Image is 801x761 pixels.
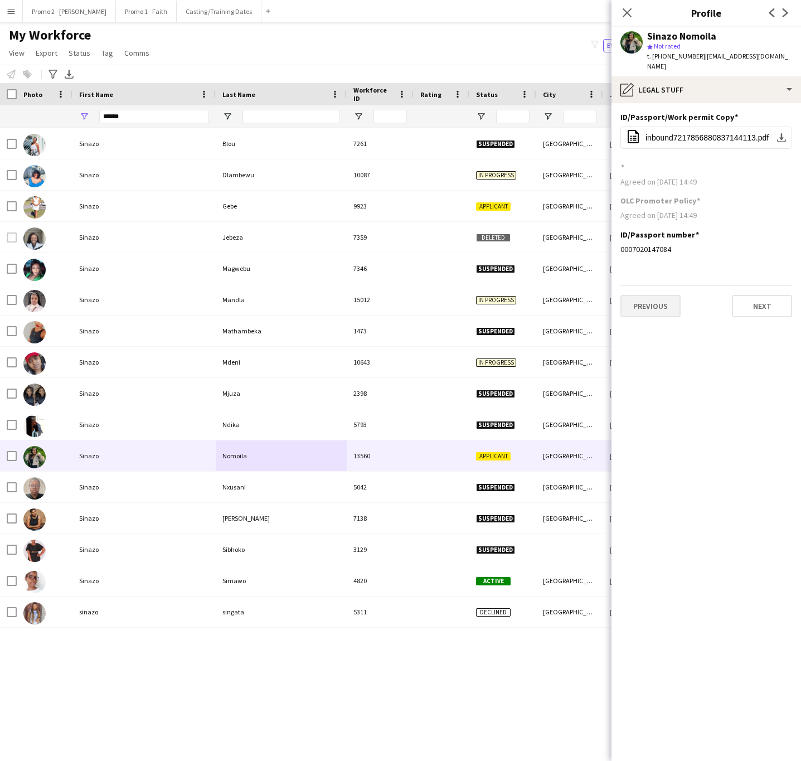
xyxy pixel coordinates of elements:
[610,112,620,122] button: Open Filter Menu
[72,503,216,534] div: Sinazo
[603,378,670,409] div: [DATE]
[9,27,91,43] span: My Workforce
[72,191,216,221] div: Sinazo
[216,409,347,440] div: Ndika
[603,534,670,565] div: [DATE]
[72,534,216,565] div: Sinazo
[46,67,60,81] app-action-btn: Advanced filters
[347,378,414,409] div: 2398
[603,503,670,534] div: [DATE]
[543,112,553,122] button: Open Filter Menu
[216,128,347,159] div: Blou
[216,316,347,346] div: Mathambeka
[476,608,511,617] span: Declined
[536,409,603,440] div: [GEOGRAPHIC_DATA]
[536,284,603,315] div: [GEOGRAPHIC_DATA]
[476,577,511,585] span: Active
[603,409,670,440] div: [DATE]
[216,565,347,596] div: Simawo
[536,128,603,159] div: [GEOGRAPHIC_DATA]
[216,503,347,534] div: [PERSON_NAME]
[23,165,46,187] img: Sinazo Dlambewu
[347,222,414,253] div: 7359
[62,67,76,81] app-action-btn: Export XLSX
[72,409,216,440] div: Sinazo
[476,358,516,367] span: In progress
[216,440,347,471] div: Nomoila
[347,347,414,377] div: 10643
[476,327,515,336] span: Suspended
[347,128,414,159] div: 7261
[120,46,154,60] a: Comms
[216,378,347,409] div: Mjuza
[536,472,603,502] div: [GEOGRAPHIC_DATA]
[603,128,670,159] div: [DATE]
[373,110,407,123] input: Workforce ID Filter Input
[72,253,216,284] div: Sinazo
[23,352,46,375] img: Sinazo Mdeni
[72,378,216,409] div: Sinazo
[72,316,216,346] div: Sinazo
[23,196,46,219] img: Sinazo Gebe
[536,503,603,534] div: [GEOGRAPHIC_DATA]
[216,284,347,315] div: Mandla
[353,112,363,122] button: Open Filter Menu
[476,202,511,211] span: Applicant
[620,112,738,122] h3: ID/Passport/Work permit Copy
[216,191,347,221] div: Gebe
[353,86,394,103] span: Workforce ID
[9,48,25,58] span: View
[620,177,792,187] div: Agreed on [DATE] 14:49
[23,477,46,500] img: Sinazo Nxusani
[72,565,216,596] div: Sinazo
[536,378,603,409] div: [GEOGRAPHIC_DATA]
[476,390,515,398] span: Suspended
[611,6,801,20] h3: Profile
[654,42,681,50] span: Not rated
[603,159,670,190] div: [DATE]
[603,472,670,502] div: [DATE]
[72,440,216,471] div: Sinazo
[31,46,62,60] a: Export
[216,472,347,502] div: Nxusani
[476,234,511,242] span: Deleted
[23,321,46,343] img: Sinazo Mathambeka
[603,39,662,52] button: Everyone10,915
[603,440,670,471] div: [DATE]
[536,222,603,253] div: [GEOGRAPHIC_DATA]
[543,90,556,99] span: City
[69,48,90,58] span: Status
[79,112,89,122] button: Open Filter Menu
[610,90,632,99] span: Joined
[476,515,515,523] span: Suspended
[620,127,792,149] button: inbound7217856880837144113.pdf
[603,316,670,346] div: [DATE]
[347,440,414,471] div: 13560
[36,48,57,58] span: Export
[620,244,792,254] div: 0007020147084
[536,597,603,627] div: [GEOGRAPHIC_DATA]
[603,565,670,596] div: [DATE]
[603,347,670,377] div: [DATE]
[347,472,414,502] div: 5042
[536,253,603,284] div: [GEOGRAPHIC_DATA]
[23,134,46,156] img: Sinazo Blou
[23,446,46,468] img: Sinazo Nomoila
[347,191,414,221] div: 9923
[347,534,414,565] div: 3129
[620,210,792,220] div: Agreed on [DATE] 14:49
[476,265,515,273] span: Suspended
[23,540,46,562] img: Sinazo Sibhoko
[536,565,603,596] div: [GEOGRAPHIC_DATA]
[647,31,716,41] div: Sinazo Nomoila
[23,571,46,593] img: Sinazo Simawo
[72,597,216,627] div: sinazo
[347,409,414,440] div: 5793
[347,503,414,534] div: 7138
[347,284,414,315] div: 15012
[476,483,515,492] span: Suspended
[536,347,603,377] div: [GEOGRAPHIC_DATA]
[536,191,603,221] div: [GEOGRAPHIC_DATA]
[23,259,46,281] img: Sinazo Magwebu
[23,1,116,22] button: Promo 2 - [PERSON_NAME]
